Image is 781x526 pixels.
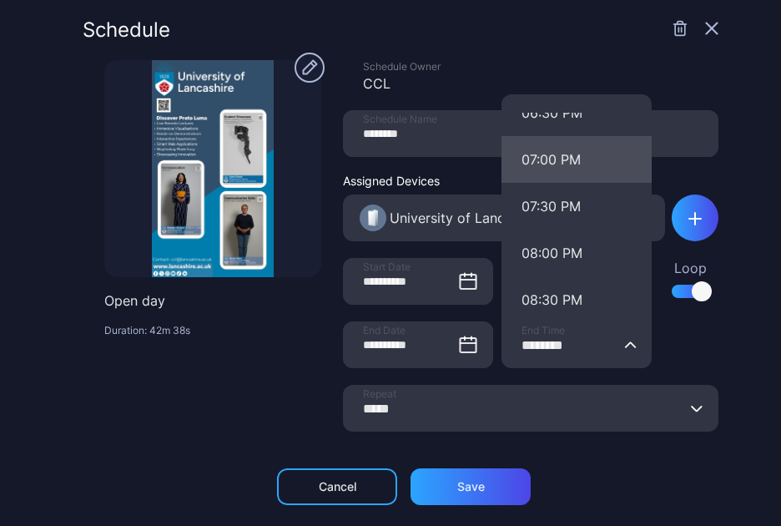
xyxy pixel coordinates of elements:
[343,385,718,432] input: Repeat
[501,136,652,183] button: End Time06:30 PM07:30 PM08:00 PM08:30 PM
[501,89,652,136] button: End Time07:00 PM07:30 PM08:00 PM08:30 PM
[501,276,652,323] button: End Time06:30 PM07:00 PM07:30 PM08:00 PM
[104,324,321,337] p: Duration: 42m 38s
[104,291,321,311] p: Open day
[277,468,397,505] button: Cancel
[501,321,652,368] input: End Time06:30 PM07:00 PM07:30 PM08:00 PM08:30 PM
[363,73,718,94] div: CCL
[390,208,619,228] div: University of Lancashire Proto Luma
[343,174,665,188] div: Assigned Devices
[343,258,493,305] input: Start Date
[501,230,652,276] button: End Time06:30 PM07:00 PM07:30 PM08:30 PM
[343,321,493,368] input: End Date
[623,321,637,368] button: End Time06:30 PM07:00 PM07:30 PM08:00 PM08:30 PM
[411,468,531,505] button: Save
[363,387,396,401] span: Repeat
[319,480,356,493] div: Cancel
[501,183,652,230] button: End Time06:30 PM07:00 PM08:00 PM08:30 PM
[672,258,708,278] div: Loop
[83,20,170,40] div: Schedule
[690,385,703,432] button: Repeat
[363,60,718,73] div: Schedule Owner
[522,324,565,337] span: End Time
[343,110,718,157] input: Schedule Name
[457,480,485,493] div: Save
